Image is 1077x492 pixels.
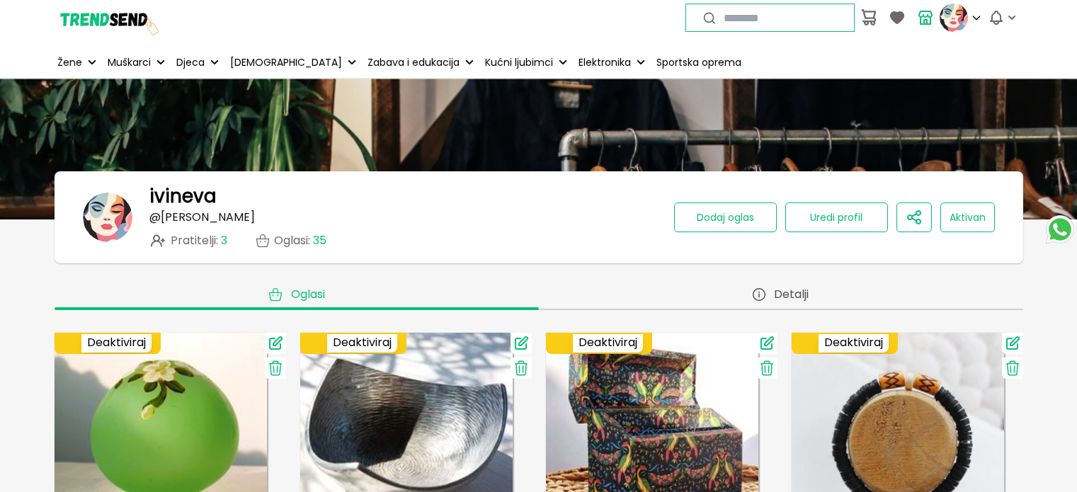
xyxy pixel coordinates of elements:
span: Detalji [774,287,809,302]
button: Kućni ljubimci [482,47,570,78]
button: Aktivan [940,202,995,232]
p: @ [PERSON_NAME] [149,211,255,224]
span: 35 [313,232,326,248]
button: Elektronika [576,47,648,78]
p: [DEMOGRAPHIC_DATA] [230,55,342,70]
button: Dodaj oglas [674,202,777,232]
button: Uredi profil [785,202,888,232]
p: Elektronika [579,55,631,70]
a: Sportska oprema [654,47,744,78]
p: Žene [57,55,82,70]
p: Kućni ljubimci [485,55,553,70]
p: Muškarci [108,55,151,70]
p: Djeca [176,55,205,70]
span: Oglasi [291,287,325,302]
h1: ivineva [149,185,216,207]
img: banner [83,193,132,242]
button: [DEMOGRAPHIC_DATA] [227,47,359,78]
button: Zabava i edukacija [365,47,477,78]
p: Zabava i edukacija [367,55,460,70]
span: Dodaj oglas [697,210,754,224]
span: 3 [221,232,227,248]
p: Oglasi : [274,234,326,247]
button: Muškarci [105,47,168,78]
button: Žene [55,47,99,78]
button: Djeca [173,47,222,78]
span: Pratitelji : [171,234,227,247]
img: profile picture [940,4,968,32]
